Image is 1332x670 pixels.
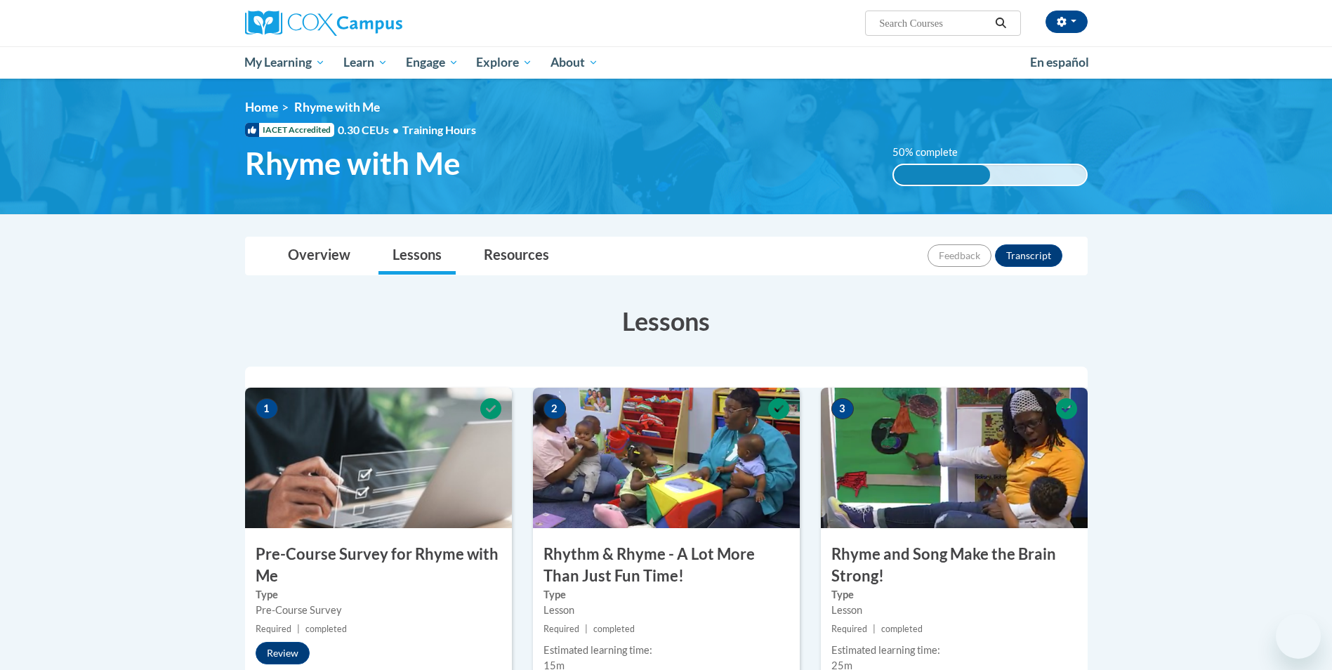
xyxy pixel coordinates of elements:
div: Lesson [831,603,1077,618]
a: Resources [470,237,563,275]
span: Engage [406,54,459,71]
span: Required [543,624,579,634]
label: Type [256,587,501,603]
input: Search Courses [878,15,990,32]
a: Lessons [378,237,456,275]
span: | [585,624,588,634]
span: 2 [543,398,566,419]
span: IACET Accredited [245,123,334,137]
div: Estimated learning time: [831,643,1077,658]
button: Transcript [995,244,1062,267]
a: Learn [334,46,397,79]
span: Required [831,624,867,634]
div: Main menu [224,46,1109,79]
iframe: Button to launch messaging window [1276,614,1321,659]
span: 1 [256,398,278,419]
span: Training Hours [402,123,476,136]
h3: Pre-Course Survey for Rhyme with Me [245,544,512,587]
span: | [873,624,876,634]
span: 0.30 CEUs [338,122,402,138]
img: Cox Campus [245,11,402,36]
button: Search [990,15,1011,32]
span: completed [593,624,635,634]
a: Overview [274,237,364,275]
button: Review [256,642,310,664]
img: Course Image [821,388,1088,528]
span: Required [256,624,291,634]
span: En español [1030,55,1089,70]
a: My Learning [236,46,335,79]
a: About [541,46,607,79]
label: Type [543,587,789,603]
div: Estimated learning time: [543,643,789,658]
label: 50% complete [892,145,973,160]
span: | [297,624,300,634]
span: completed [305,624,347,634]
span: Rhyme with Me [294,100,380,114]
span: Learn [343,54,388,71]
a: Explore [467,46,541,79]
a: Home [245,100,278,114]
h3: Lessons [245,303,1088,339]
img: Course Image [245,388,512,528]
button: Feedback [928,244,991,267]
a: En español [1021,48,1098,77]
img: Course Image [533,388,800,528]
span: completed [881,624,923,634]
label: Type [831,587,1077,603]
a: Cox Campus [245,11,512,36]
h3: Rhyme and Song Make the Brain Strong! [821,544,1088,587]
a: Engage [397,46,468,79]
span: Rhyme with Me [245,145,461,182]
div: Pre-Course Survey [256,603,501,618]
span: Explore [476,54,532,71]
span: 3 [831,398,854,419]
h3: Rhythm & Rhyme - A Lot More Than Just Fun Time! [533,544,800,587]
button: Account Settings [1046,11,1088,33]
span: About [550,54,598,71]
div: 50% complete [894,165,990,185]
span: • [393,123,399,136]
span: My Learning [244,54,325,71]
div: Lesson [543,603,789,618]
